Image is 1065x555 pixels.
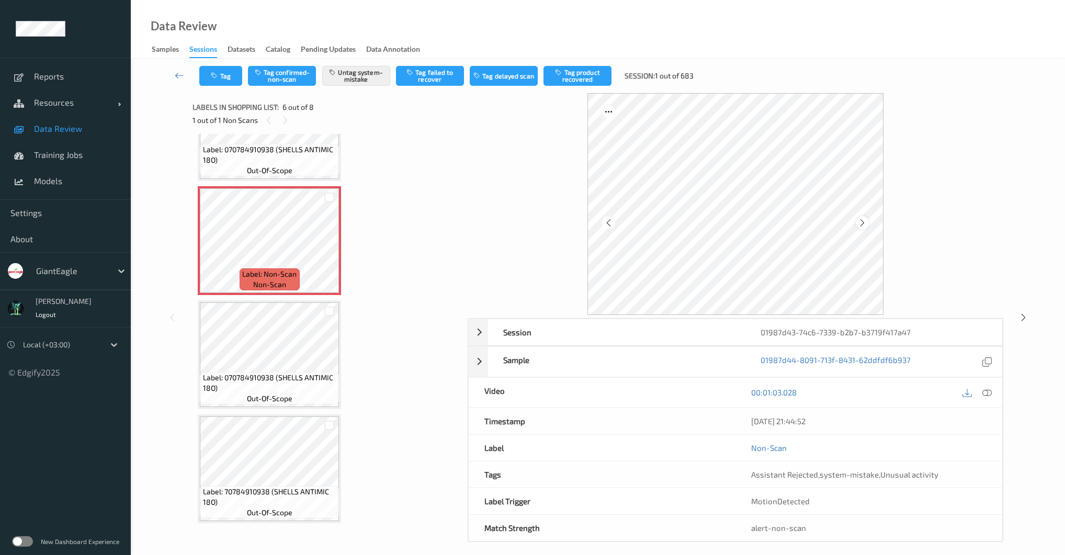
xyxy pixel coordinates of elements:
[266,42,301,57] a: Catalog
[488,347,745,377] div: Sample
[228,42,266,57] a: Datasets
[751,416,987,426] div: [DATE] 21:44:52
[247,393,292,404] span: out-of-scope
[203,144,337,165] span: Label: 070784910938 (SHELLS ANTIMIC 18O)
[189,42,228,58] a: Sessions
[751,523,987,533] div: alert-non-scan
[242,269,297,279] span: Label: Non-Scan
[151,21,217,31] div: Data Review
[751,443,787,453] a: Non-Scan
[469,515,735,541] div: Match Strength
[189,44,217,58] div: Sessions
[751,387,797,398] a: 00:01:03.028
[366,44,420,57] div: Data Annotation
[203,486,337,507] span: Label: 70784910938 (SHELLS ANTIMIC 18O)
[655,71,694,81] span: 1 out of 683
[470,66,538,86] button: Tag delayed scan
[396,66,464,86] button: Tag failed to recover
[543,66,611,86] button: Tag product recovered
[468,319,1002,346] div: Session01987d43-74c6-7339-b2b7-b3719f417a47
[247,165,292,176] span: out-of-scope
[199,66,242,86] button: Tag
[735,488,1002,514] div: MotionDetected
[469,488,735,514] div: Label Trigger
[266,44,290,57] div: Catalog
[625,71,655,81] span: Session:
[301,44,356,57] div: Pending Updates
[248,66,316,86] button: Tag confirmed-non-scan
[761,355,911,369] a: 01987d44-8091-713f-8431-62ddfdf6b937
[282,102,314,112] span: 6 out of 8
[192,102,279,112] span: Labels in shopping list:
[203,372,337,393] span: Label: 070784910938 (SHELLS ANTIMIC 18O)
[152,42,189,57] a: Samples
[322,66,390,86] button: Untag system-mistake
[751,470,938,479] span: , ,
[488,319,745,345] div: Session
[301,42,366,57] a: Pending Updates
[468,346,1002,377] div: Sample01987d44-8091-713f-8431-62ddfdf6b937
[469,461,735,488] div: Tags
[152,44,179,57] div: Samples
[228,44,255,57] div: Datasets
[880,470,938,479] span: Unusual activity
[192,114,460,127] div: 1 out of 1 Non Scans
[745,319,1002,345] div: 01987d43-74c6-7339-b2b7-b3719f417a47
[469,408,735,434] div: Timestamp
[751,470,818,479] span: Assistant Rejected
[247,507,292,518] span: out-of-scope
[820,470,879,479] span: system-mistake
[469,435,735,461] div: Label
[366,42,430,57] a: Data Annotation
[253,279,286,290] span: non-scan
[469,378,735,407] div: Video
